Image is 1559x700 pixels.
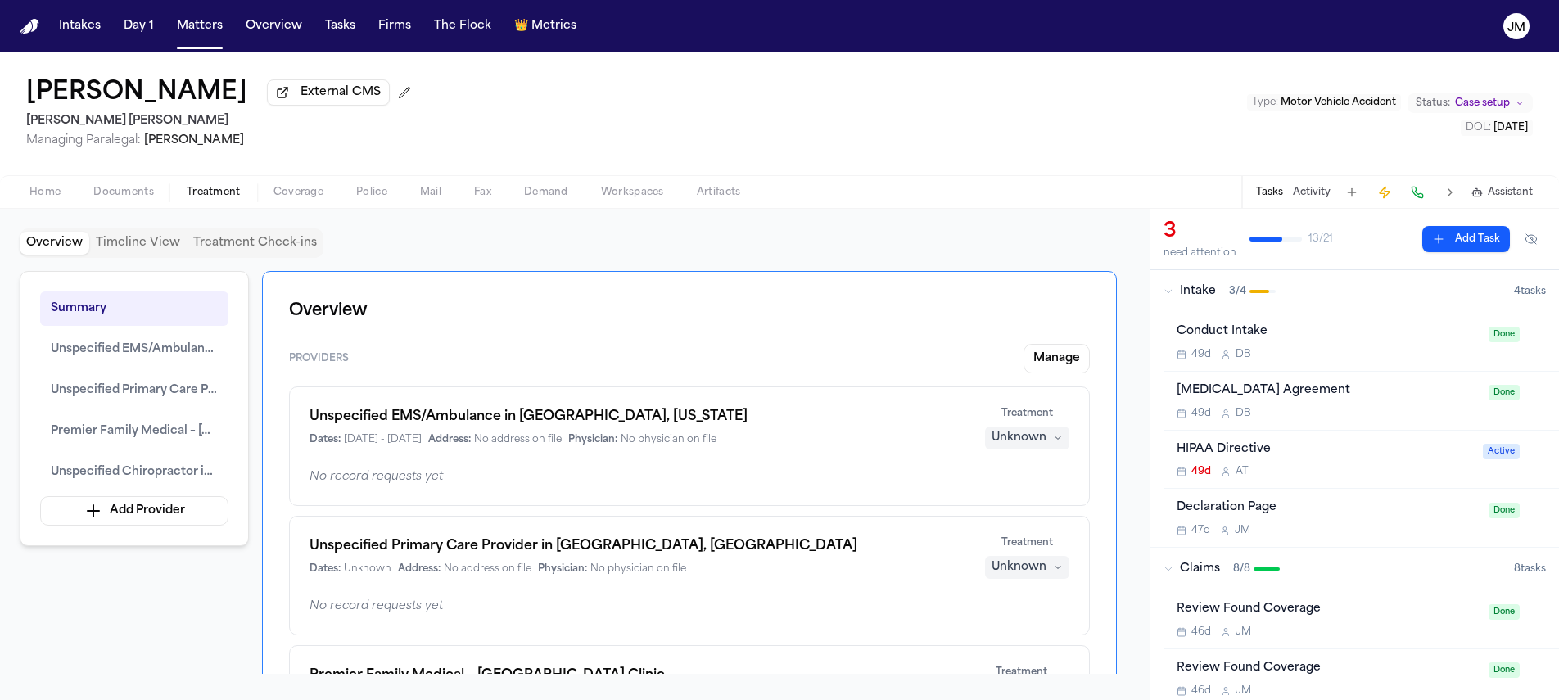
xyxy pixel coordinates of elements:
[1236,684,1251,698] span: J M
[273,186,323,199] span: Coverage
[1177,659,1479,678] div: Review Found Coverage
[1229,285,1246,298] span: 3 / 4
[40,332,228,367] button: Unspecified EMS/Ambulance in [GEOGRAPHIC_DATA], [US_STATE]
[310,666,954,685] h1: Premier Family Medical – [GEOGRAPHIC_DATA] Clinic
[1422,226,1510,252] button: Add Task
[420,186,441,199] span: Mail
[996,666,1047,679] span: Treatment
[1466,123,1491,133] span: DOL :
[514,18,528,34] span: crown
[427,11,498,41] button: The Flock
[1164,590,1559,649] div: Open task: Review Found Coverage
[621,433,716,446] span: No physician on file
[1024,344,1090,373] button: Manage
[40,496,228,526] button: Add Provider
[40,373,228,408] button: Unspecified Primary Care Provider in [GEOGRAPHIC_DATA], [GEOGRAPHIC_DATA]
[992,559,1046,576] div: Unknown
[310,407,965,427] h1: Unspecified EMS/Ambulance in [GEOGRAPHIC_DATA], [US_STATE]
[1507,22,1525,34] text: JM
[1514,285,1546,298] span: 4 task s
[568,433,617,446] span: Physician:
[1247,94,1401,111] button: Edit Type: Motor Vehicle Accident
[1164,313,1559,372] div: Open task: Conduct Intake
[428,433,471,446] span: Address:
[1252,97,1278,107] span: Type :
[697,186,741,199] span: Artifacts
[1236,625,1251,639] span: J M
[40,455,228,490] button: Unspecified Chiropractor in [GEOGRAPHIC_DATA], [US_STATE]
[992,430,1046,446] div: Unknown
[1408,93,1533,113] button: Change status from Case setup
[1281,97,1396,107] span: Motor Vehicle Accident
[20,19,39,34] a: Home
[1191,348,1211,361] span: 49d
[1001,536,1053,549] span: Treatment
[1001,407,1053,420] span: Treatment
[344,433,422,446] span: [DATE] - [DATE]
[289,298,1090,324] h1: Overview
[474,433,562,446] span: No address on file
[1164,219,1236,245] div: 3
[590,562,686,576] span: No physician on file
[26,111,418,131] h2: [PERSON_NAME] [PERSON_NAME]
[356,186,387,199] span: Police
[1177,323,1479,341] div: Conduct Intake
[1177,382,1479,400] div: [MEDICAL_DATA] Agreement
[1235,524,1250,537] span: J M
[474,186,491,199] span: Fax
[187,186,241,199] span: Treatment
[531,18,576,34] span: Metrics
[1177,600,1479,619] div: Review Found Coverage
[267,79,390,106] button: External CMS
[319,11,362,41] button: Tasks
[51,381,218,400] span: Unspecified Primary Care Provider in [GEOGRAPHIC_DATA], [GEOGRAPHIC_DATA]
[170,11,229,41] button: Matters
[26,134,141,147] span: Managing Paralegal:
[1164,372,1559,431] div: Open task: Retainer Agreement
[1256,186,1283,199] button: Tasks
[1180,283,1216,300] span: Intake
[51,340,218,359] span: Unspecified EMS/Ambulance in [GEOGRAPHIC_DATA], [US_STATE]
[51,463,218,482] span: Unspecified Chiropractor in [GEOGRAPHIC_DATA], [US_STATE]
[1177,440,1473,459] div: HIPAA Directive
[508,11,583,41] a: crownMetrics
[26,79,247,108] button: Edit matter name
[310,433,341,446] span: Dates:
[1191,625,1211,639] span: 46d
[144,134,244,147] span: [PERSON_NAME]
[1416,97,1450,110] span: Status:
[310,598,1069,615] div: No record requests yet
[1488,186,1533,199] span: Assistant
[1236,348,1251,361] span: D B
[1489,503,1520,518] span: Done
[524,186,568,199] span: Demand
[310,562,341,576] span: Dates:
[985,427,1069,449] button: Unknown
[93,186,154,199] span: Documents
[239,11,309,41] button: Overview
[1489,385,1520,400] span: Done
[40,414,228,449] button: Premier Family Medical – [GEOGRAPHIC_DATA] Clinic
[1489,604,1520,620] span: Done
[1150,548,1559,590] button: Claims8/88tasks
[51,422,218,441] span: Premier Family Medical – [GEOGRAPHIC_DATA] Clinic
[1191,524,1210,537] span: 47d
[20,19,39,34] img: Finch Logo
[1471,186,1533,199] button: Assistant
[1406,181,1429,204] button: Make a Call
[1489,662,1520,678] span: Done
[1164,431,1559,490] div: Open task: HIPAA Directive
[1516,226,1546,252] button: Hide completed tasks (⌘⇧H)
[1514,562,1546,576] span: 8 task s
[1373,181,1396,204] button: Create Immediate Task
[89,232,187,255] button: Timeline View
[26,79,247,108] h1: [PERSON_NAME]
[117,11,160,41] a: Day 1
[372,11,418,41] button: Firms
[1293,186,1331,199] button: Activity
[1191,465,1211,478] span: 49d
[444,562,531,576] span: No address on file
